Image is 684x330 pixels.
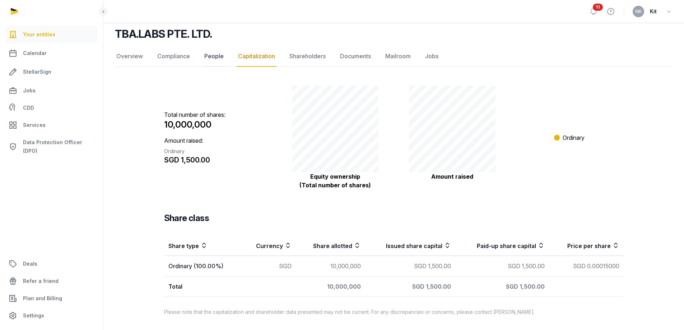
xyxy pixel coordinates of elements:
[237,46,276,67] a: Capitalization
[549,256,623,276] td: SGD 0.00015000
[384,46,412,67] a: Mailroom
[23,68,51,76] span: StellarSign
[6,135,97,158] a: Data Protection Officer (DPO)
[23,30,55,39] span: Your entities
[23,86,36,95] span: Jobs
[554,133,585,142] li: Ordinary
[455,235,549,256] th: Paid-up share capital
[203,46,225,67] a: People
[164,110,273,130] p: Total number of shares:
[168,262,238,270] div: Ordinary (100.00%)
[23,294,62,303] span: Plan and Billing
[242,256,296,276] td: SGD
[6,63,97,81] a: StellarSign
[6,116,97,134] a: Services
[636,9,642,14] span: NK
[409,172,496,181] p: Amount raised
[23,260,37,268] span: Deals
[164,136,273,165] p: Amount raised:
[23,311,44,320] span: Settings
[115,27,212,40] h2: TBA.LABS PTE. LTD.
[6,255,97,272] a: Deals
[6,272,97,290] a: Refer a friend
[593,4,603,11] span: 11
[460,282,545,291] div: SGD 1,500.00
[6,290,97,307] a: Plan and Billing
[23,104,34,112] span: CDD
[633,6,644,17] button: NK
[296,276,365,297] td: 10,000,000
[242,235,296,256] th: Currency
[455,256,549,276] td: SGD 1,500.00
[648,295,684,330] iframe: Chat Widget
[6,101,97,115] a: CDD
[549,235,623,256] th: Price per share
[156,46,191,67] a: Compliance
[6,45,97,62] a: Calendar
[365,256,455,276] td: SGD 1,500.00
[424,46,440,67] a: Jobs
[288,46,327,67] a: Shareholders
[365,235,455,256] th: Issued share capital
[292,172,379,189] p: Equity ownership (Total number of shares)
[164,276,296,297] td: Total
[23,277,59,285] span: Refer a friend
[23,49,47,58] span: Calendar
[164,119,211,130] span: 10,000,000
[650,7,657,16] span: Kit
[164,212,209,224] h3: Share class
[6,26,97,43] a: Your entities
[164,155,273,165] div: SGD 1,500.00
[296,256,365,276] td: 10,000,000
[115,46,673,67] nav: Tabs
[339,46,372,67] a: Documents
[164,308,624,316] p: Please note that the capitalization and shareholder data presented may not be current. For any di...
[23,138,94,155] span: Data Protection Officer (DPO)
[115,46,144,67] a: Overview
[6,307,97,324] a: Settings
[296,235,365,256] th: Share allotted
[6,82,97,99] a: Jobs
[369,282,451,291] div: SGD 1,500.00
[164,148,273,155] div: Ordinary
[164,235,242,256] th: Share type
[23,121,46,129] span: Services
